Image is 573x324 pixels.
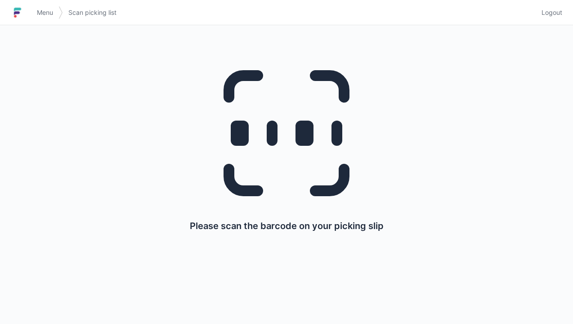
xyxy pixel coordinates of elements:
img: logo-small.jpg [11,5,24,20]
a: Menu [31,4,58,21]
a: Scan picking list [63,4,122,21]
p: Please scan the barcode on your picking slip [190,220,384,232]
img: svg> [58,2,63,23]
span: Scan picking list [68,8,116,17]
a: Logout [536,4,562,21]
span: Menu [37,8,53,17]
span: Logout [542,8,562,17]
